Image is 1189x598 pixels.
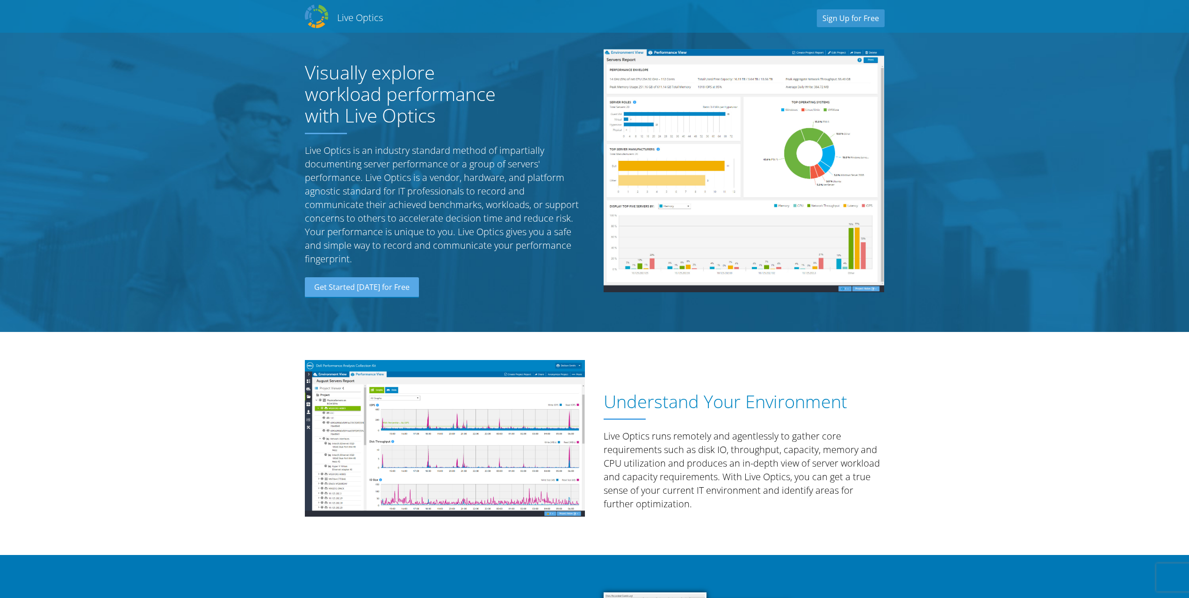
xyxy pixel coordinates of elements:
[604,391,879,412] h1: Understand Your Environment
[305,144,585,266] p: Live Optics is an industry standard method of impartially documenting server performance or a gro...
[305,5,328,28] img: Dell Dpack
[305,277,419,298] a: Get Started [DATE] for Free
[305,62,515,126] h1: Visually explore workload performance with Live Optics
[604,49,884,292] img: Server Report
[337,11,383,24] h2: Live Optics
[604,429,884,511] p: Live Optics runs remotely and agentlessly to gather core requirements such as disk IO, throughput...
[305,360,585,517] img: Understand Your Environment
[817,9,885,27] a: Sign Up for Free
